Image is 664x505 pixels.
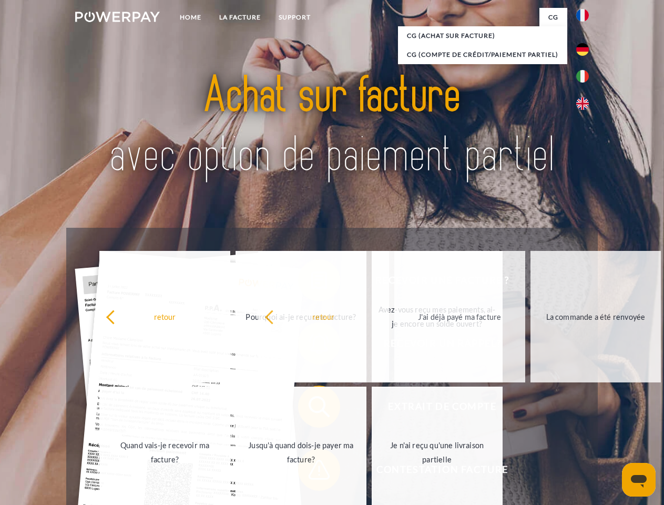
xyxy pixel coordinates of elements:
[378,438,496,467] div: Je n'ai reçu qu'une livraison partielle
[576,97,589,110] img: en
[576,9,589,22] img: fr
[264,309,383,324] div: retour
[75,12,160,22] img: logo-powerpay-white.svg
[242,438,360,467] div: Jusqu'à quand dois-je payer ma facture?
[539,8,567,27] a: CG
[171,8,210,27] a: Home
[576,43,589,56] img: de
[401,309,519,324] div: J'ai déjà payé ma facture
[537,309,655,324] div: La commande a été renvoyée
[398,45,567,64] a: CG (Compte de crédit/paiement partiel)
[100,50,564,201] img: title-powerpay_fr.svg
[270,8,320,27] a: Support
[398,26,567,45] a: CG (achat sur facture)
[106,309,224,324] div: retour
[210,8,270,27] a: LA FACTURE
[622,463,656,497] iframe: Bouton de lancement de la fenêtre de messagerie
[242,309,360,324] div: Pourquoi ai-je reçu une facture?
[106,438,224,467] div: Quand vais-je recevoir ma facture?
[576,70,589,83] img: it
